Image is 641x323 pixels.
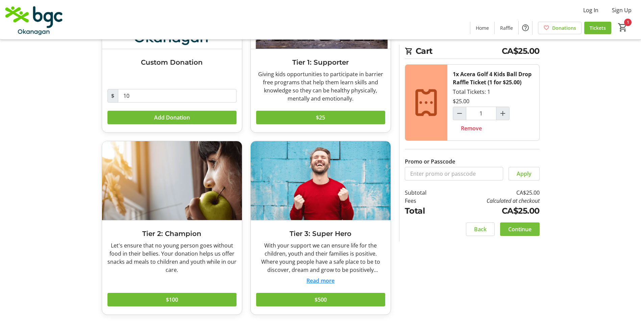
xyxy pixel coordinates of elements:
[107,293,237,306] button: $100
[517,170,532,178] span: Apply
[256,229,385,239] h3: Tier 3: Super Hero
[502,45,540,57] span: CA$25.00
[256,57,385,67] h3: Tier 1: Supporter
[306,277,335,285] button: Read more
[107,241,237,274] div: Let's ensure that no young person goes without food in their bellies. Your donation helps us offe...
[405,197,444,205] td: Fees
[453,107,466,120] button: Decrement by one
[453,97,469,105] div: $25.00
[405,205,444,217] td: Total
[474,225,487,233] span: Back
[251,141,391,220] img: Tier 3: Super Hero
[107,57,237,67] h3: Custom Donation
[612,6,632,14] span: Sign Up
[405,45,540,59] h2: Cart
[500,24,513,31] span: Raffle
[584,22,611,34] a: Tickets
[607,5,637,16] button: Sign Up
[508,225,532,233] span: Continue
[444,205,539,217] td: CA$25.00
[118,89,237,103] input: Donation Amount
[256,293,385,306] button: $500
[405,157,455,166] label: Promo or Passcode
[500,222,540,236] button: Continue
[444,189,539,197] td: CA$25.00
[256,241,385,274] div: With your support we can ensure life for the children, youth and their families is positive. Wher...
[405,189,444,197] td: Subtotal
[453,122,490,135] button: Remove
[470,22,494,34] a: Home
[583,6,598,14] span: Log In
[447,65,539,141] div: Total Tickets: 1
[461,124,482,132] span: Remove
[617,21,629,34] button: Cart
[495,22,518,34] a: Raffle
[107,229,237,239] h3: Tier 2: Champion
[315,296,327,304] span: $500
[496,107,509,120] button: Increment by one
[590,24,606,31] span: Tickets
[519,21,532,35] button: Help
[4,3,64,37] img: BGC Okanagan's Logo
[466,222,495,236] button: Back
[316,113,325,122] span: $25
[256,111,385,124] button: $25
[256,70,385,103] div: Giving kids opportunities to participate in barrier free programs that help them learn skills and...
[509,167,540,180] button: Apply
[476,24,489,31] span: Home
[405,167,503,180] input: Enter promo or passcode
[552,24,576,31] span: Donations
[107,111,237,124] button: Add Donation
[578,5,604,16] button: Log In
[154,113,190,122] span: Add Donation
[453,70,534,86] div: 1x Acera Golf 4 Kids Ball Drop Raffle Ticket (1 for $25.00)
[444,197,539,205] td: Calculated at checkout
[466,107,496,120] input: Acera Golf 4 Kids Ball Drop Raffle Ticket (1 for $25.00) Quantity
[166,296,178,304] span: $100
[107,89,118,103] span: $
[538,22,582,34] a: Donations
[102,141,242,220] img: Tier 2: Champion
